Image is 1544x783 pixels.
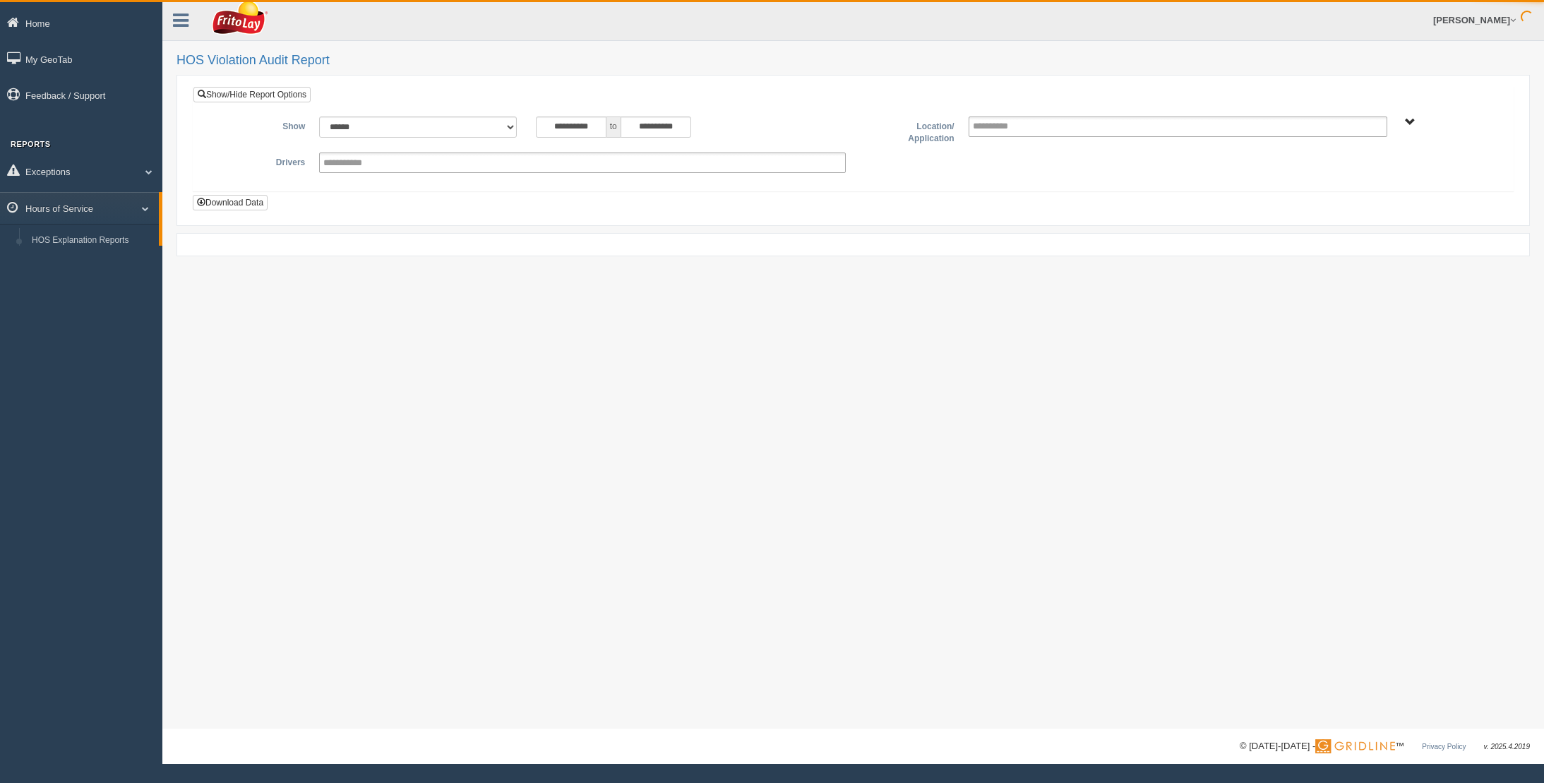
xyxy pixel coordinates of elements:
span: v. 2025.4.2019 [1484,743,1530,751]
a: HOS Explanation Reports [25,228,159,253]
label: Location/ Application [853,116,961,145]
label: Drivers [204,153,312,169]
h2: HOS Violation Audit Report [176,54,1530,68]
label: Show [204,116,312,133]
span: to [606,116,621,138]
div: © [DATE]-[DATE] - ™ [1240,739,1530,754]
a: Show/Hide Report Options [193,87,311,102]
img: Gridline [1315,739,1395,753]
button: Download Data [193,195,268,210]
a: Privacy Policy [1422,743,1466,751]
